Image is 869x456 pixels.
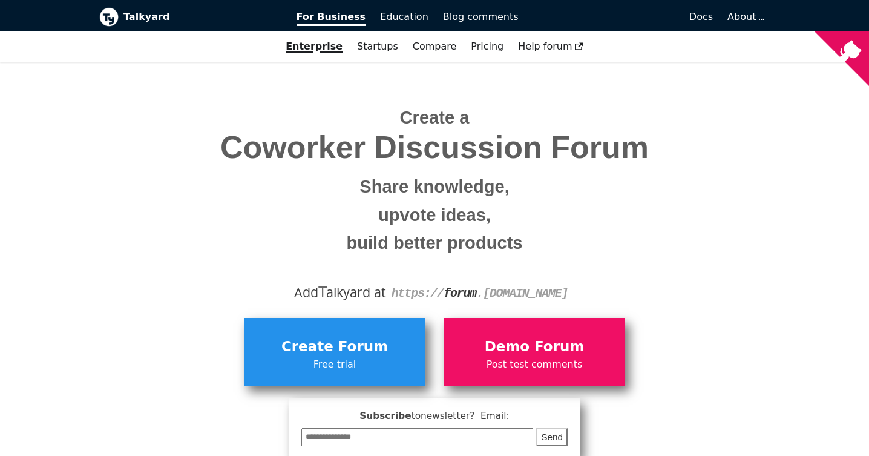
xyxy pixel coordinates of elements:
span: Help forum [518,41,583,52]
small: Share knowledge, [108,173,761,201]
span: to newsletter ? Email: [412,411,510,421]
a: About [727,11,762,22]
a: Create ForumFree trial [244,318,425,386]
span: Post test comments [450,357,619,372]
a: Compare [413,41,457,52]
img: Talkyard logo [99,7,119,27]
small: build better products [108,229,761,257]
button: Send [536,428,568,447]
b: Talkyard [123,9,280,25]
span: Blog comments [443,11,519,22]
a: Pricing [464,36,511,57]
span: Subscribe [301,409,568,424]
a: Demo ForumPost test comments [444,318,625,386]
span: Docs [689,11,713,22]
a: Talkyard logoTalkyard [99,7,280,27]
a: Enterprise [278,36,350,57]
code: https:// . [DOMAIN_NAME] [392,286,568,300]
a: Docs [526,7,721,27]
span: Create a [400,108,470,127]
a: Education [373,7,436,27]
div: Add alkyard at [108,282,761,303]
small: upvote ideas, [108,201,761,230]
span: Demo Forum [450,335,619,359]
span: Free trial [250,357,419,372]
span: For Business [297,11,366,26]
a: Startups [350,36,405,57]
strong: forum [444,286,476,300]
span: T [318,280,327,302]
a: Help forum [511,36,591,57]
a: For Business [289,7,373,27]
span: Coworker Discussion Forum [108,130,761,165]
a: Blog comments [436,7,526,27]
span: Create Forum [250,335,419,359]
span: Education [380,11,428,22]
